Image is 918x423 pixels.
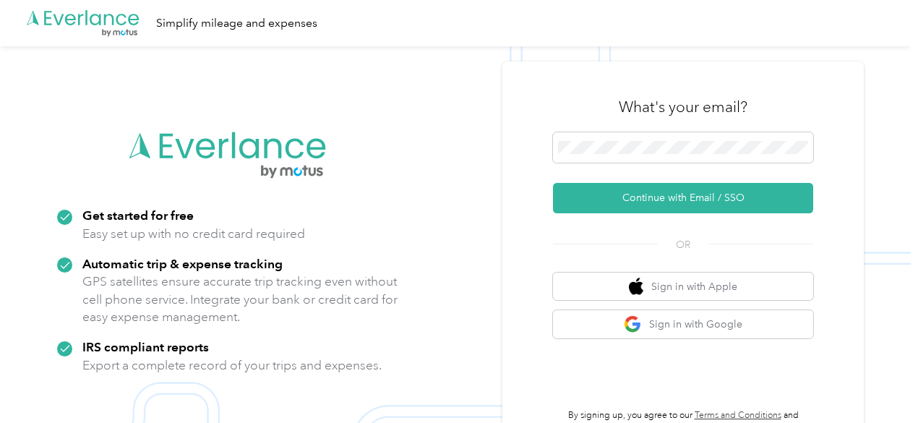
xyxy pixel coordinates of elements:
[619,97,747,117] h3: What's your email?
[553,310,813,338] button: google logoSign in with Google
[624,315,642,333] img: google logo
[82,356,382,375] p: Export a complete record of your trips and expenses.
[629,278,643,296] img: apple logo
[553,183,813,213] button: Continue with Email / SSO
[695,410,781,421] a: Terms and Conditions
[82,225,305,243] p: Easy set up with no credit card required
[82,339,209,354] strong: IRS compliant reports
[658,237,708,252] span: OR
[553,273,813,301] button: apple logoSign in with Apple
[82,208,194,223] strong: Get started for free
[156,14,317,33] div: Simplify mileage and expenses
[82,256,283,271] strong: Automatic trip & expense tracking
[82,273,398,326] p: GPS satellites ensure accurate trip tracking even without cell phone service. Integrate your bank...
